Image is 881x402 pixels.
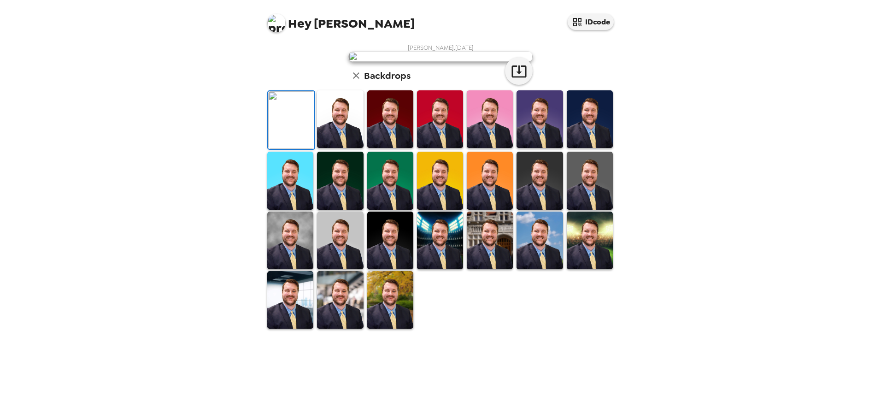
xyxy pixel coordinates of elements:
[364,68,411,83] h6: Backdrops
[288,15,311,32] span: Hey
[267,9,415,30] span: [PERSON_NAME]
[267,14,286,32] img: profile pic
[348,52,533,62] img: user
[568,14,614,30] button: IDcode
[268,91,314,149] img: Original
[408,44,474,52] span: [PERSON_NAME] , [DATE]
